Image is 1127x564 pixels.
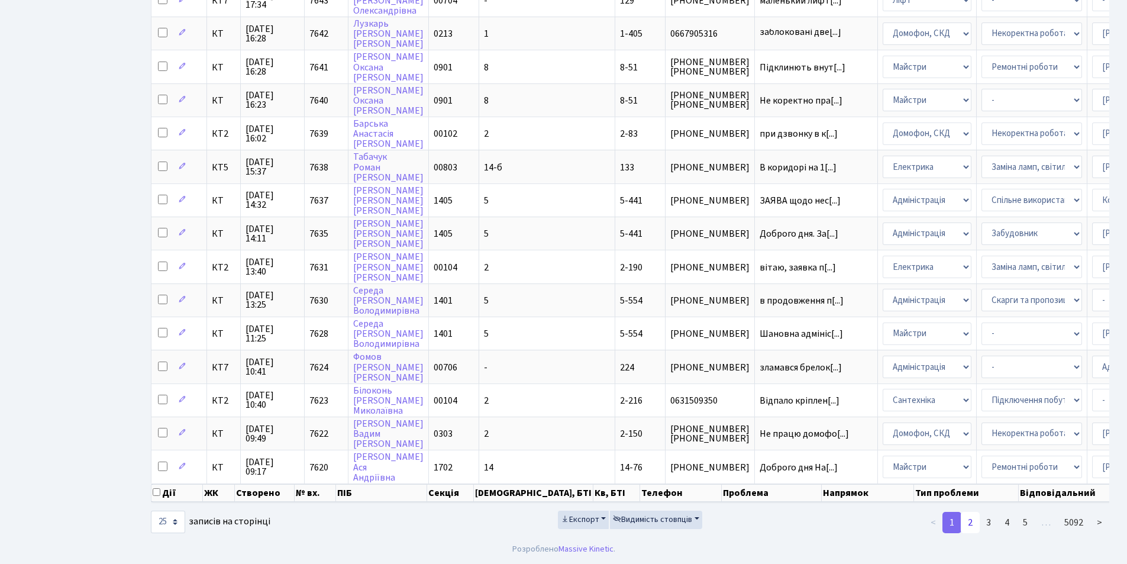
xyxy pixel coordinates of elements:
a: 3 [979,512,998,533]
a: 2 [961,512,980,533]
span: 0213 [434,27,453,40]
span: 00104 [434,261,457,274]
span: [PHONE_NUMBER] [670,296,750,305]
span: - [484,361,487,374]
a: [PERSON_NAME][PERSON_NAME][PERSON_NAME] [353,184,424,217]
span: [PHONE_NUMBER] [PHONE_NUMBER] [670,91,750,109]
button: Експорт [558,511,609,529]
span: 7642 [309,27,328,40]
span: В коридорі на 1[...] [760,161,837,174]
span: КТ2 [212,396,235,405]
span: [DATE] 16:23 [246,91,299,109]
th: Напрямок [822,484,914,502]
span: [DATE] 13:25 [246,291,299,310]
span: [PHONE_NUMBER] [670,463,750,472]
span: [DATE] 15:37 [246,157,299,176]
span: 8 [484,61,489,74]
th: Телефон [640,484,722,502]
span: [DATE] 14:11 [246,224,299,243]
span: 2 [484,261,489,274]
span: [DATE] 16:02 [246,124,299,143]
a: Фомов[PERSON_NAME][PERSON_NAME] [353,351,424,384]
span: Експорт [561,514,599,526]
span: заблоковані две[...] [760,25,841,38]
span: 5 [484,227,489,240]
span: 7630 [309,294,328,307]
th: ПІБ [336,484,427,502]
span: 0901 [434,94,453,107]
a: БарськаАнастасія[PERSON_NAME] [353,117,424,150]
span: [PHONE_NUMBER] [670,263,750,272]
span: 5-554 [620,294,642,307]
span: КТ [212,296,235,305]
a: Лузкарь[PERSON_NAME][PERSON_NAME] [353,17,424,50]
th: [DEMOGRAPHIC_DATA], БТІ [474,484,593,502]
span: КТ [212,63,235,72]
span: 7639 [309,127,328,140]
span: Не працю домофо[...] [760,427,849,440]
span: КТ2 [212,129,235,138]
a: 5 [1016,512,1035,533]
a: Середа[PERSON_NAME]Володимирівна [353,284,424,317]
span: Доброго дня На[...] [760,461,838,474]
span: при дзвонку в к[...] [760,127,838,140]
span: 14-76 [620,461,642,474]
span: 2 [484,127,489,140]
span: Шановна адмініс[...] [760,327,843,340]
a: 1 [942,512,961,533]
a: 4 [997,512,1016,533]
span: 7623 [309,394,328,407]
span: 5 [484,294,489,307]
span: 1-405 [620,27,642,40]
span: 0631509350 [670,396,750,405]
span: 7641 [309,61,328,74]
a: [PERSON_NAME]АсяАндріївна [353,451,424,484]
span: 5-441 [620,194,642,207]
span: [DATE] 09:49 [246,424,299,443]
span: Не коректно пра[...] [760,94,842,107]
span: КТ [212,29,235,38]
span: [DATE] 13:40 [246,257,299,276]
a: [PERSON_NAME]Оксана[PERSON_NAME] [353,84,424,117]
label: записів на сторінці [151,511,270,533]
th: Секція [427,484,474,502]
span: 133 [620,161,634,174]
span: Видимість стовпців [613,514,692,526]
span: Підклинють внут[...] [760,61,845,74]
span: 7637 [309,194,328,207]
th: ЖК [203,484,235,502]
th: Кв, БТІ [593,484,640,502]
span: [PHONE_NUMBER] [670,363,750,372]
span: 5 [484,194,489,207]
span: 8 [484,94,489,107]
th: № вх. [295,484,336,502]
span: [PHONE_NUMBER] [PHONE_NUMBER] [670,424,750,443]
a: > [1090,512,1109,533]
span: 2 [484,427,489,440]
span: Доброго дня. За[...] [760,227,838,240]
span: 7638 [309,161,328,174]
span: 5-554 [620,327,642,340]
span: 5-441 [620,227,642,240]
span: 7628 [309,327,328,340]
span: КТ [212,463,235,472]
span: [PHONE_NUMBER] [670,163,750,172]
span: [PHONE_NUMBER] [670,129,750,138]
span: 00102 [434,127,457,140]
span: 00706 [434,361,457,374]
span: [DATE] 11:25 [246,324,299,343]
span: 2-216 [620,394,642,407]
span: зламався брелок[...] [760,361,842,374]
span: ЗАЯВА щодо нес[...] [760,194,841,207]
span: 2-190 [620,261,642,274]
a: [PERSON_NAME]Оксана[PERSON_NAME] [353,51,424,84]
span: [DATE] 10:41 [246,357,299,376]
span: 1401 [434,327,453,340]
a: Massive Kinetic [558,543,613,555]
button: Видимість стовпців [610,511,702,529]
a: Середа[PERSON_NAME]Володимирівна [353,317,424,350]
span: КТ [212,329,235,339]
span: 1401 [434,294,453,307]
span: [PHONE_NUMBER] [670,229,750,239]
span: 1702 [434,461,453,474]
